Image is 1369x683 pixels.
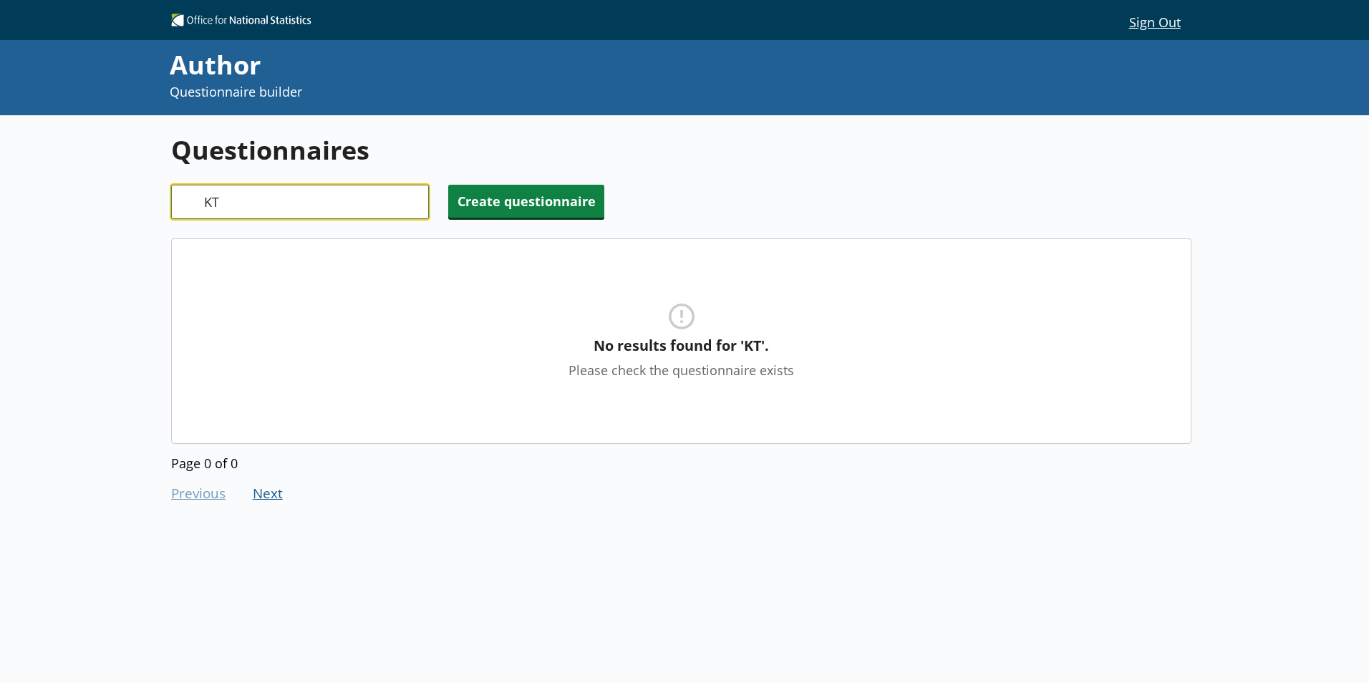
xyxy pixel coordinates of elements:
p: Questionnaire builder [170,83,921,101]
input: Search questionnaire titles [171,185,429,219]
button: Next [239,475,296,514]
div: Author [170,47,921,83]
div: Page 0 of 0 [171,450,1191,471]
button: Sign Out [1118,9,1191,34]
p: Please check the questionnaire exists [569,362,794,379]
button: Create questionnaire [448,185,604,218]
h1: Questionnaires [171,132,1191,168]
h3: No results found for 'KT'. [594,336,769,355]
